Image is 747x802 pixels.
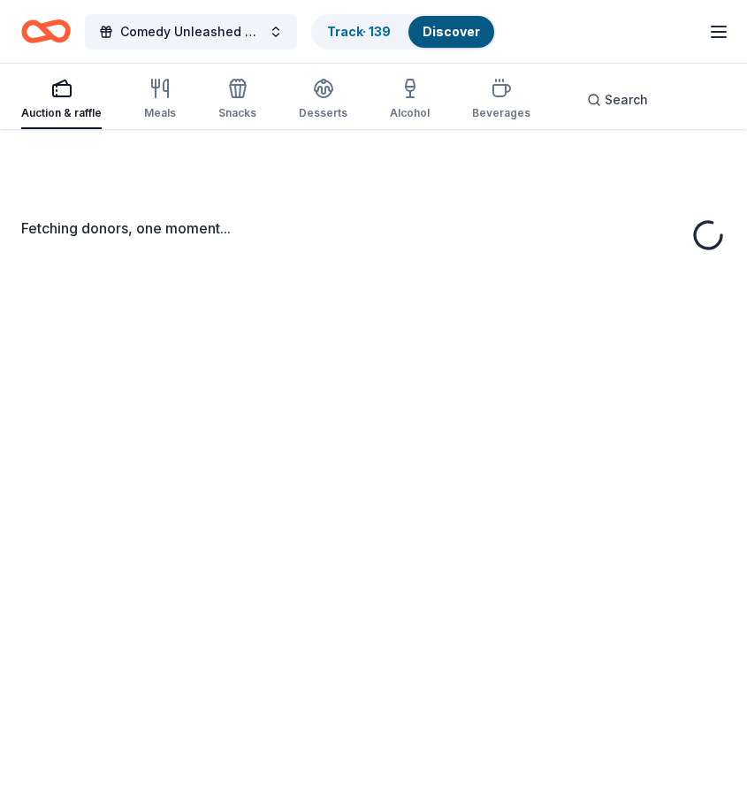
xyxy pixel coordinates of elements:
[390,71,430,129] button: Alcohol
[144,106,176,120] div: Meals
[218,106,256,120] div: Snacks
[390,106,430,120] div: Alcohol
[21,11,71,52] a: Home
[21,218,726,239] div: Fetching donors, one moment...
[21,106,102,120] div: Auction & raffle
[472,71,530,129] button: Beverages
[605,89,648,111] span: Search
[311,14,496,50] button: Track· 139Discover
[85,14,297,50] button: Comedy Unleashed 2025
[327,24,391,39] a: Track· 139
[299,71,347,129] button: Desserts
[299,106,347,120] div: Desserts
[21,71,102,129] button: Auction & raffle
[423,24,480,39] a: Discover
[472,106,530,120] div: Beverages
[120,21,262,42] span: Comedy Unleashed 2025
[573,82,662,118] button: Search
[218,71,256,129] button: Snacks
[144,71,176,129] button: Meals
